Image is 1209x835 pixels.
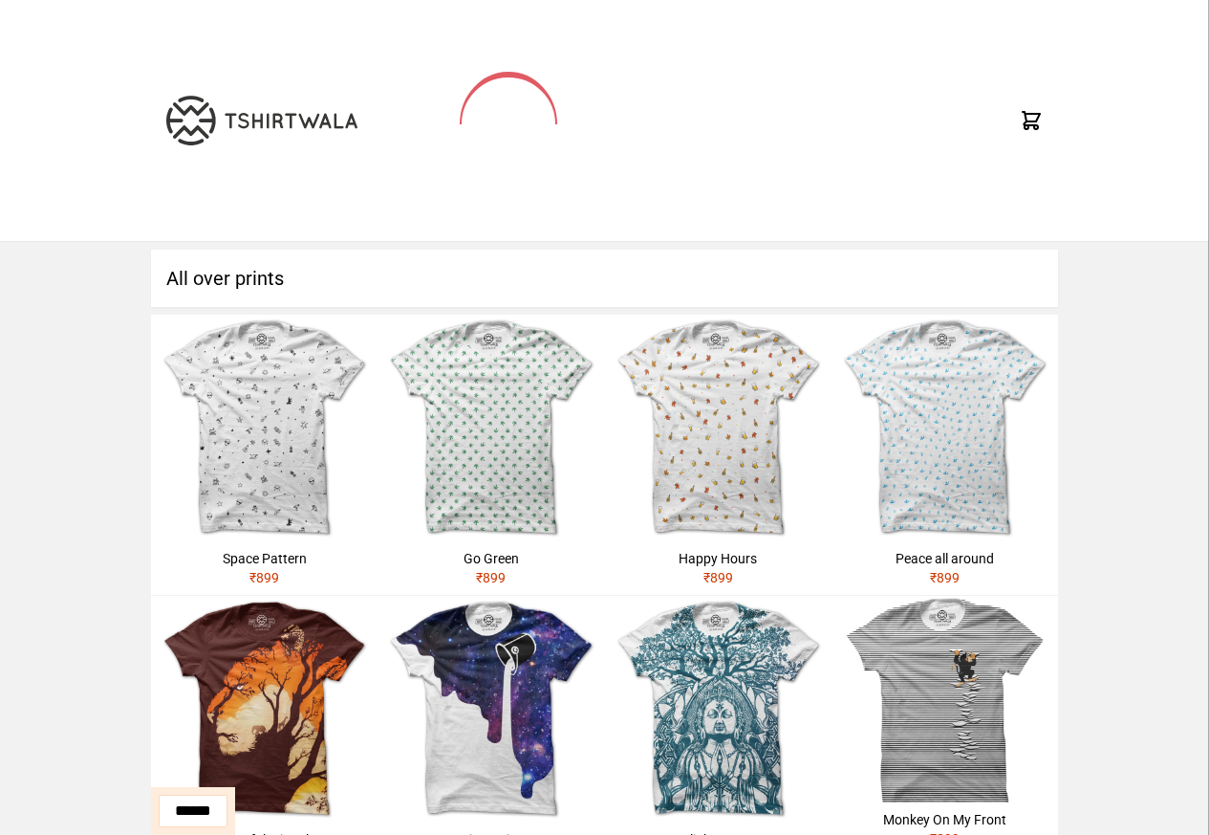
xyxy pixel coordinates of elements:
span: ₹ 899 [703,570,733,585]
div: Go Green [385,549,596,568]
img: beer.jpg [605,315,831,541]
a: Space Pattern₹899 [151,315,378,595]
h1: All over prints [151,250,1058,307]
a: Go Green₹899 [378,315,604,595]
img: peace-1.jpg [831,315,1058,541]
img: space.jpg [151,315,378,541]
img: galaxy.jpg [378,596,604,823]
div: Space Pattern [159,549,370,568]
a: Peace all around₹899 [831,315,1058,595]
a: Happy Hours₹899 [605,315,831,595]
img: weed.jpg [378,315,604,541]
div: Happy Hours [613,549,824,568]
span: ₹ 899 [476,570,506,585]
span: ₹ 899 [930,570,960,585]
img: monkey-climbing.jpg [831,596,1058,802]
span: ₹ 899 [249,570,279,585]
div: Monkey On My Front [839,810,1050,829]
div: Peace all around [839,549,1050,568]
img: buddha1.jpg [605,596,831,823]
img: TW-LOGO-400-104.png [166,96,357,145]
img: hidden-tiger.jpg [151,596,378,823]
